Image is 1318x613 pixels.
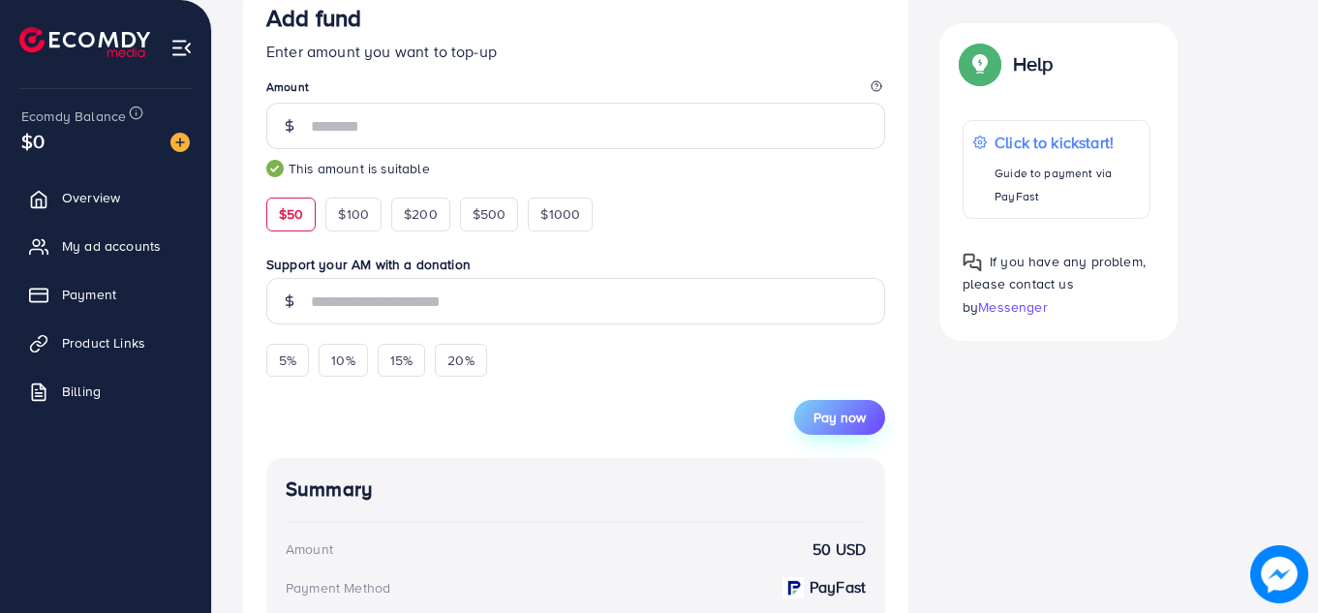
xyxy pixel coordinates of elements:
span: 5% [279,351,296,370]
div: Payment Method [286,578,390,598]
p: Enter amount you want to top-up [266,40,885,63]
div: Amount [286,539,333,559]
span: $50 [279,204,303,224]
img: logo [19,27,150,57]
button: Pay now [794,400,885,435]
span: Messenger [978,296,1047,316]
img: image [1250,545,1308,603]
a: Payment [15,275,197,314]
p: Guide to payment via PayFast [995,162,1139,208]
strong: PayFast [810,576,866,598]
span: 15% [390,351,413,370]
label: Support your AM with a donation [266,255,885,274]
h4: Summary [286,477,866,502]
p: Click to kickstart! [995,131,1139,154]
span: My ad accounts [62,236,161,256]
img: guide [266,160,284,177]
a: Product Links [15,323,197,362]
a: My ad accounts [15,227,197,265]
h3: Add fund [266,4,361,32]
img: payment [782,577,804,598]
span: $1000 [540,204,580,224]
a: Billing [15,372,197,411]
span: Product Links [62,333,145,352]
small: This amount is suitable [266,159,885,178]
span: Overview [62,188,120,207]
img: Popup guide [963,253,982,272]
span: Pay now [813,408,866,427]
span: Billing [62,382,101,401]
span: If you have any problem, please contact us by [963,252,1146,316]
strong: 50 USD [812,538,866,561]
span: $200 [404,204,438,224]
span: Payment [62,285,116,304]
legend: Amount [266,78,885,103]
p: Help [1013,52,1054,76]
span: $0 [21,127,45,155]
img: menu [170,37,193,59]
span: 20% [447,351,474,370]
a: Overview [15,178,197,217]
span: 10% [331,351,354,370]
img: Popup guide [963,46,997,81]
img: image [170,133,190,152]
span: Ecomdy Balance [21,107,126,126]
span: $500 [473,204,506,224]
span: $100 [338,204,369,224]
